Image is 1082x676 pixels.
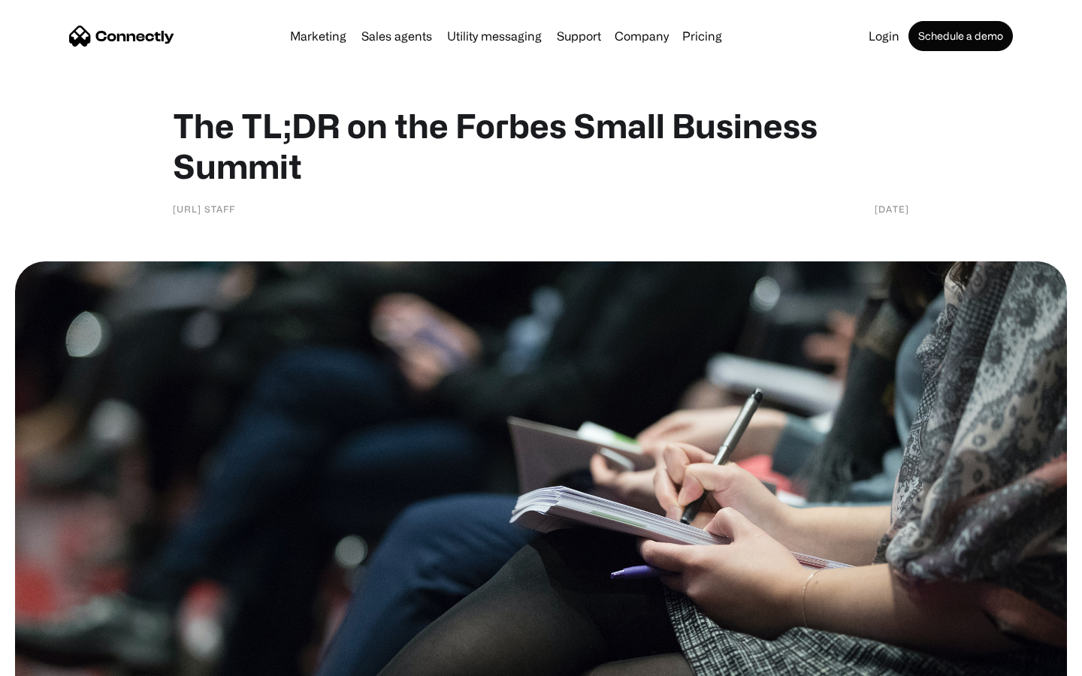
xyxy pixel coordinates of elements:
[441,30,548,42] a: Utility messaging
[875,201,909,216] div: [DATE]
[355,30,438,42] a: Sales agents
[173,105,909,186] h1: The TL;DR on the Forbes Small Business Summit
[908,21,1013,51] a: Schedule a demo
[863,30,905,42] a: Login
[551,30,607,42] a: Support
[615,26,669,47] div: Company
[15,650,90,671] aside: Language selected: English
[173,201,235,216] div: [URL] Staff
[284,30,352,42] a: Marketing
[30,650,90,671] ul: Language list
[676,30,728,42] a: Pricing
